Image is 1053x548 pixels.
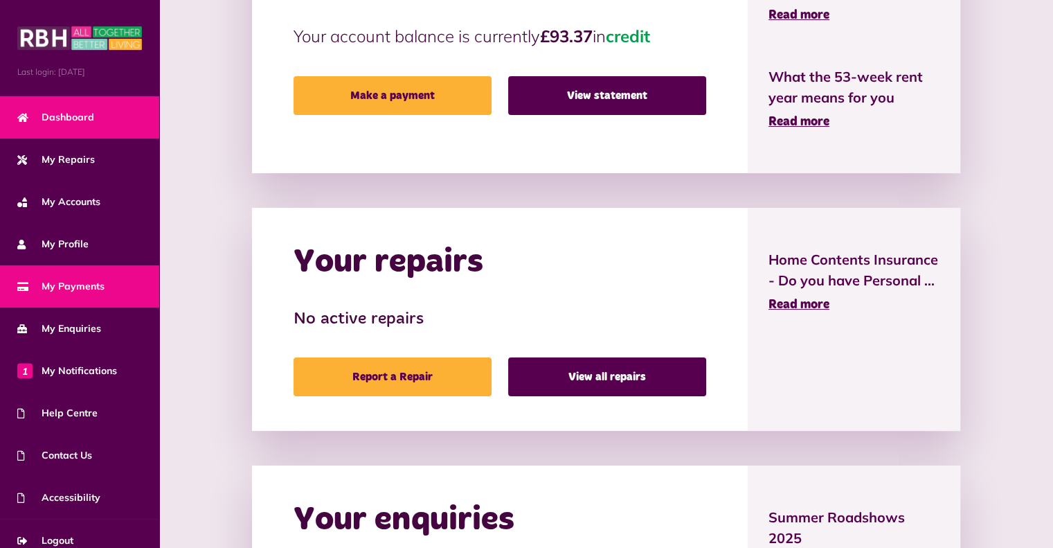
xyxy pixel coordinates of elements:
[294,76,492,115] a: Make a payment
[768,9,829,21] span: Read more
[17,152,95,167] span: My Repairs
[768,249,939,315] a: Home Contents Insurance - Do you have Personal ... Read more
[17,24,142,52] img: MyRBH
[294,310,706,330] h3: No active repairs
[17,279,105,294] span: My Payments
[17,66,142,78] span: Last login: [DATE]
[17,321,101,336] span: My Enquiries
[606,26,650,46] span: credit
[17,195,100,209] span: My Accounts
[768,67,939,108] span: What the 53-week rent year means for you
[17,363,33,378] span: 1
[17,533,73,548] span: Logout
[17,406,98,421] span: Help Centre
[540,26,593,46] strong: £93.37
[768,67,939,132] a: What the 53-week rent year means for you Read more
[294,24,706,48] p: Your account balance is currently in
[768,116,829,128] span: Read more
[508,357,706,396] a: View all repairs
[508,76,706,115] a: View statement
[294,357,492,396] a: Report a Repair
[17,237,89,251] span: My Profile
[17,448,92,463] span: Contact Us
[768,249,939,291] span: Home Contents Insurance - Do you have Personal ...
[294,242,483,283] h2: Your repairs
[17,490,100,505] span: Accessibility
[294,500,514,540] h2: Your enquiries
[17,364,117,378] span: My Notifications
[768,299,829,311] span: Read more
[17,110,94,125] span: Dashboard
